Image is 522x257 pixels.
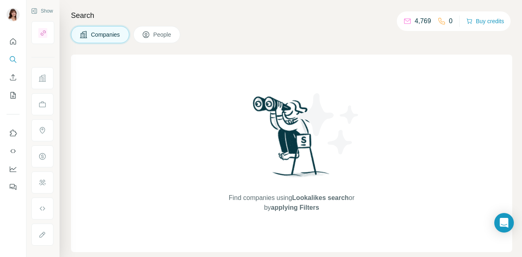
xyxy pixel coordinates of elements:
[415,16,431,26] p: 4,769
[7,34,20,49] button: Quick start
[153,31,172,39] span: People
[292,194,349,201] span: Lookalikes search
[249,94,334,185] img: Surfe Illustration - Woman searching with binoculars
[271,204,319,211] span: applying Filters
[25,5,59,17] button: Show
[494,213,514,233] div: Open Intercom Messenger
[7,88,20,103] button: My lists
[7,144,20,158] button: Use Surfe API
[466,15,504,27] button: Buy credits
[7,52,20,67] button: Search
[7,8,20,21] img: Avatar
[7,126,20,141] button: Use Surfe on LinkedIn
[71,10,512,21] h4: Search
[7,70,20,85] button: Enrich CSV
[7,180,20,194] button: Feedback
[91,31,121,39] span: Companies
[226,193,357,213] span: Find companies using or by
[292,87,365,160] img: Surfe Illustration - Stars
[7,162,20,176] button: Dashboard
[449,16,453,26] p: 0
